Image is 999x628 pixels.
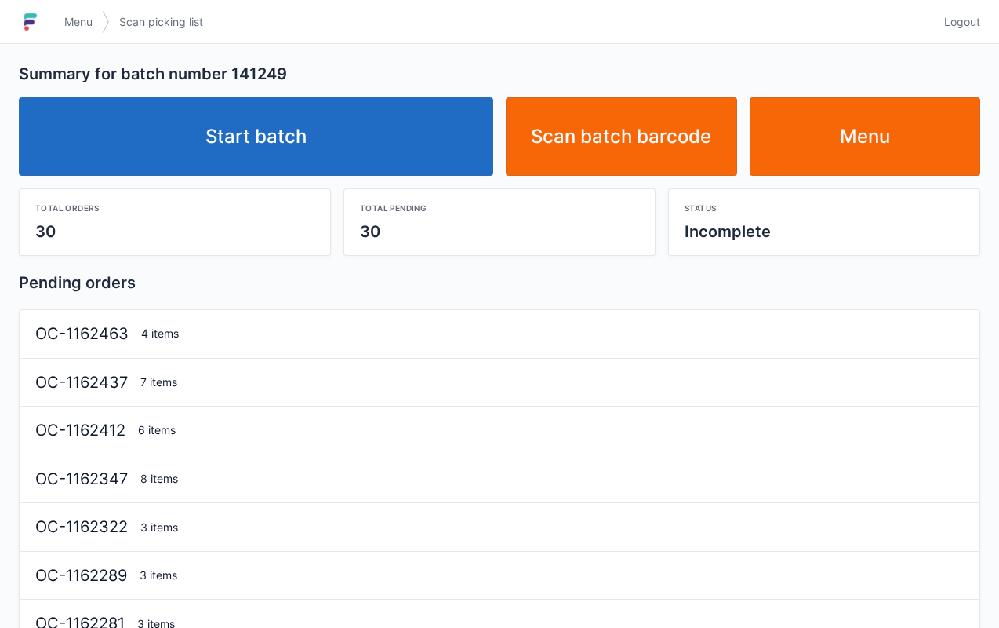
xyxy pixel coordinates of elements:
a: Menu [55,8,102,36]
div: OC-1162322 [29,516,134,539]
a: Scan picking list [110,8,213,36]
div: OC-1162463 [29,323,135,345]
div: Status [685,202,964,214]
div: 30 [360,221,639,243]
div: 3 items [133,568,970,583]
a: Scan batch barcode [506,97,737,176]
div: Total pending [360,202,639,214]
div: OC-1162289 [29,564,133,587]
span: Menu [64,14,93,30]
img: svg> [102,3,110,41]
div: OC-1162437 [29,371,134,394]
h2: Pending orders [19,272,980,294]
a: Start batch [19,97,493,176]
div: 4 items [135,326,970,341]
a: Menu [750,97,981,176]
div: Incomplete [685,221,964,243]
div: 8 items [134,471,970,487]
h2: Summary for batch number 141249 [19,63,980,85]
div: 3 items [134,520,970,535]
span: Logout [944,14,980,30]
div: Total orders [35,202,314,214]
div: 7 items [134,374,970,390]
div: OC-1162412 [29,419,132,442]
span: Scan picking list [119,14,203,30]
div: 30 [35,221,314,243]
div: OC-1162347 [29,468,134,491]
div: 6 items [132,422,970,438]
img: logo-small.jpg [19,9,42,35]
a: Logout [935,8,980,36]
